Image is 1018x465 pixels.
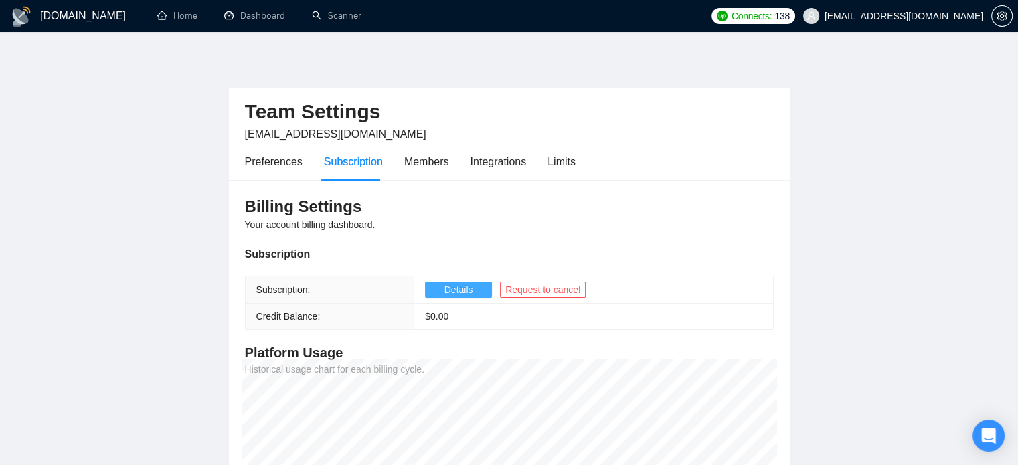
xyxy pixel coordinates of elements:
[245,98,774,126] h2: Team Settings
[774,9,789,23] span: 138
[425,282,492,298] button: Details
[444,282,473,297] span: Details
[547,153,576,170] div: Limits
[245,246,774,262] div: Subscription
[245,153,303,170] div: Preferences
[732,9,772,23] span: Connects:
[505,282,580,297] span: Request to cancel
[256,311,321,322] span: Credit Balance:
[500,282,586,298] button: Request to cancel
[991,5,1013,27] button: setting
[312,10,361,21] a: searchScanner
[245,128,426,140] span: [EMAIL_ADDRESS][DOMAIN_NAME]
[157,10,197,21] a: homeHome
[324,153,383,170] div: Subscription
[991,11,1013,21] a: setting
[992,11,1012,21] span: setting
[245,219,375,230] span: Your account billing dashboard.
[471,153,527,170] div: Integrations
[245,196,774,217] h3: Billing Settings
[224,10,285,21] a: dashboardDashboard
[256,284,311,295] span: Subscription:
[717,11,728,21] img: upwork-logo.png
[11,6,32,27] img: logo
[404,153,449,170] div: Members
[245,343,774,362] h4: Platform Usage
[807,11,816,21] span: user
[425,311,448,322] span: $ 0.00
[972,420,1005,452] div: Open Intercom Messenger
